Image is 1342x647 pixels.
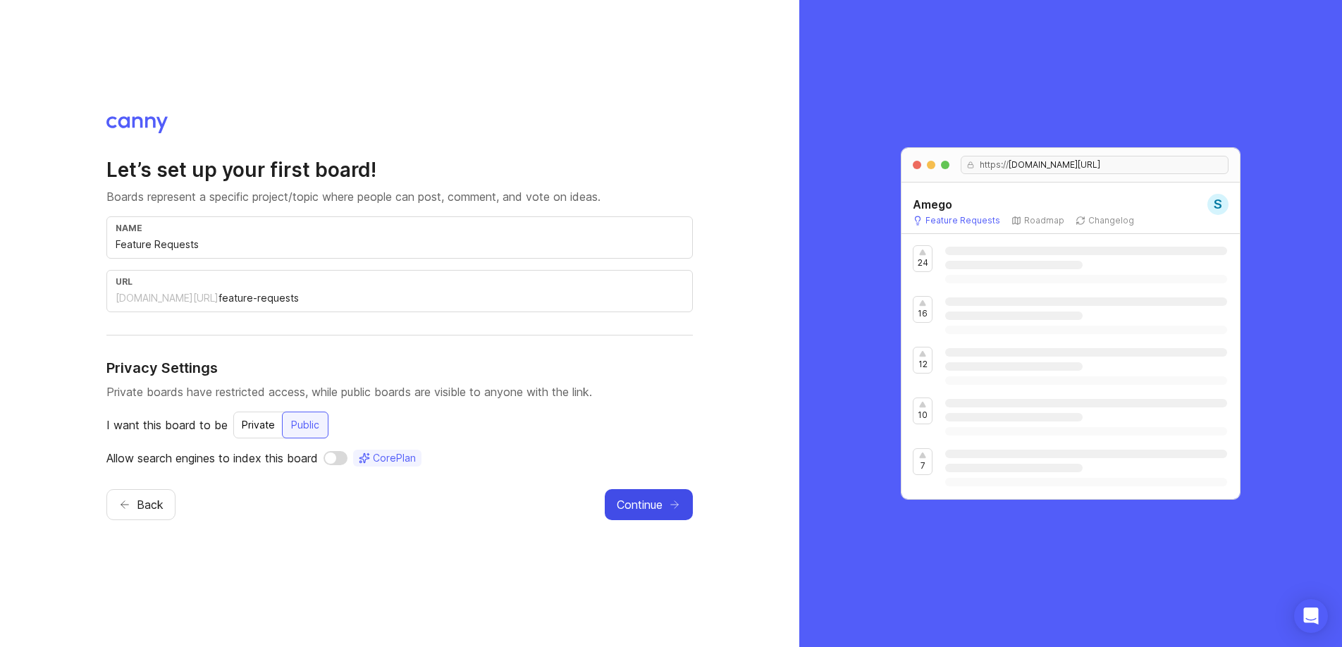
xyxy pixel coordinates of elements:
[106,157,693,183] h2: Let’s set up your first board!
[1088,215,1134,226] p: Changelog
[116,223,684,233] div: name
[233,412,283,438] button: Private
[605,489,693,520] button: Continue
[106,116,168,133] img: Canny logo
[282,412,328,438] button: Public
[116,237,684,252] input: e.g. Feature Requests
[373,451,416,465] span: Core Plan
[106,188,693,205] p: Boards represent a specific project/topic where people can post, comment, and vote on ideas.
[913,196,952,213] h5: Amego
[1207,194,1229,215] div: S
[974,159,1009,171] span: https://
[921,460,925,472] p: 7
[106,383,693,400] p: Private boards have restricted access, while public boards are visible to anyone with the link.
[106,489,176,520] button: Back
[106,358,693,378] h4: Privacy Settings
[116,291,218,305] div: [DOMAIN_NAME][URL]
[137,496,164,513] span: Back
[106,450,318,467] p: Allow search engines to index this board
[116,276,684,287] div: url
[1009,159,1100,171] span: [DOMAIN_NAME][URL]
[918,308,928,319] p: 16
[233,412,283,438] div: Private
[918,359,928,370] p: 12
[918,257,928,269] p: 24
[106,417,228,433] p: I want this board to be
[925,215,1000,226] p: Feature Requests
[918,409,928,421] p: 10
[1294,599,1328,633] div: Open Intercom Messenger
[617,496,663,513] span: Continue
[1024,215,1064,226] p: Roadmap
